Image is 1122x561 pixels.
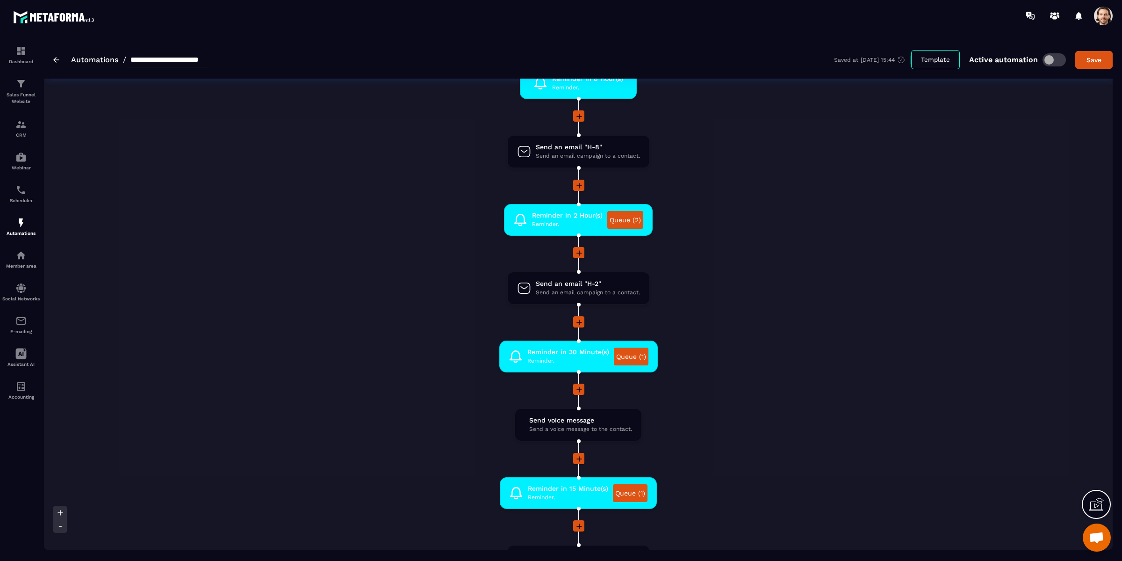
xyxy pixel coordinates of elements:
span: Reminder. [532,220,603,229]
p: [DATE] 15:44 [861,57,895,63]
span: Reminder. [527,357,609,365]
p: CRM [2,132,40,138]
p: Accounting [2,394,40,400]
span: Send a voice message to the contact. [529,425,632,434]
p: Active automation [969,55,1038,64]
a: Assistant AI [2,341,40,374]
a: schedulerschedulerScheduler [2,177,40,210]
span: Reminder in 15 Minute(s) [528,484,608,493]
span: Send an email campaign to a contact. [536,152,640,160]
p: Automations [2,231,40,236]
img: formation [15,78,27,89]
a: Queue (1) [613,484,647,502]
img: logo [13,8,97,26]
img: accountant [15,381,27,392]
div: Saved at [834,56,911,64]
img: email [15,315,27,327]
img: formation [15,119,27,130]
img: scheduler [15,184,27,196]
a: automationsautomationsAutomations [2,210,40,243]
a: emailemailE-mailing [2,308,40,341]
img: formation [15,45,27,57]
p: Webinar [2,165,40,170]
button: Save [1075,51,1113,69]
span: Reminder. [528,493,608,502]
a: social-networksocial-networkSocial Networks [2,276,40,308]
p: Scheduler [2,198,40,203]
span: Reminder in 2 Hour(s) [532,211,603,220]
img: automations [15,152,27,163]
span: / [123,55,126,64]
a: Queue (1) [614,348,648,365]
span: Reminder in 30 Minute(s) [527,348,609,357]
a: formationformationSales Funnel Website [2,71,40,112]
a: accountantaccountantAccounting [2,374,40,407]
a: Automations [71,55,118,64]
div: Open chat [1083,524,1111,552]
a: formationformationCRM [2,112,40,145]
img: automations [15,250,27,261]
p: Dashboard [2,59,40,64]
span: Reminder. [552,83,623,92]
p: Social Networks [2,296,40,301]
span: Send an email campaign to a contact. [536,288,640,297]
p: E-mailing [2,329,40,334]
a: Queue (2) [607,211,643,229]
img: automations [15,217,27,228]
button: Template [911,50,960,69]
img: arrow [53,57,59,63]
p: Member area [2,263,40,269]
img: social-network [15,283,27,294]
span: Reminder in 8 Hour(s) [552,74,623,83]
a: automationsautomationsWebinar [2,145,40,177]
p: Sales Funnel Website [2,92,40,105]
p: Assistant AI [2,362,40,367]
a: automationsautomationsMember area [2,243,40,276]
span: Send an email "H-2" [536,279,640,288]
div: Save [1081,55,1107,65]
a: formationformationDashboard [2,38,40,71]
span: Send voice message [529,416,632,425]
span: Send an email "H-8" [536,143,640,152]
